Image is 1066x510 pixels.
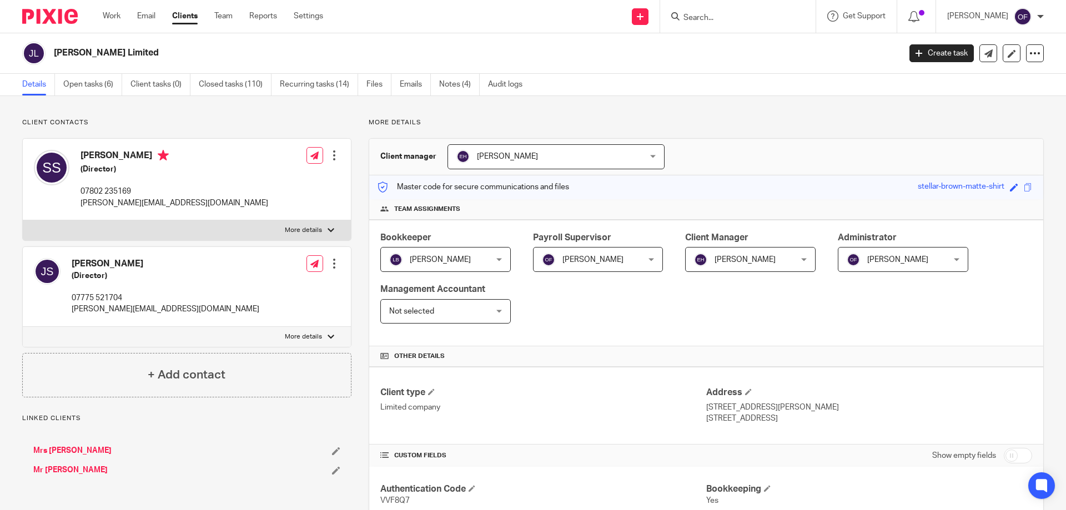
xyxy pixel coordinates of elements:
span: [PERSON_NAME] [715,256,776,264]
img: svg%3E [456,150,470,163]
h4: Authentication Code [380,483,706,495]
a: Team [214,11,233,22]
span: Client Manager [685,233,748,242]
label: Show empty fields [932,450,996,461]
h5: (Director) [81,164,268,175]
h4: Client type [380,387,706,398]
a: Audit logs [488,74,531,95]
a: Open tasks (6) [63,74,122,95]
span: Other details [394,352,445,361]
h4: + Add contact [148,366,225,383]
a: Recurring tasks (14) [280,74,358,95]
span: [PERSON_NAME] [410,256,471,264]
p: More details [285,226,322,235]
p: Linked clients [22,414,351,423]
img: svg%3E [389,253,403,266]
img: svg%3E [34,150,69,185]
h3: Client manager [380,151,436,162]
a: Email [137,11,155,22]
img: svg%3E [34,258,61,285]
img: svg%3E [847,253,860,266]
p: More details [369,118,1044,127]
span: [PERSON_NAME] [867,256,928,264]
a: Closed tasks (110) [199,74,271,95]
p: [PERSON_NAME] [947,11,1008,22]
a: Reports [249,11,277,22]
img: Pixie [22,9,78,24]
p: [PERSON_NAME][EMAIL_ADDRESS][DOMAIN_NAME] [81,198,268,209]
span: [PERSON_NAME] [477,153,538,160]
span: [PERSON_NAME] [562,256,623,264]
div: stellar-brown-matte-shirt [918,181,1004,194]
a: Details [22,74,55,95]
a: Mrs [PERSON_NAME] [33,445,112,456]
p: Limited company [380,402,706,413]
span: Management Accountant [380,285,485,294]
span: VVF8Q7 [380,497,410,504]
p: Client contacts [22,118,351,127]
a: Emails [400,74,431,95]
img: svg%3E [22,42,46,65]
p: 07802 235169 [81,186,268,197]
a: Work [103,11,120,22]
img: svg%3E [694,253,707,266]
p: More details [285,332,322,341]
p: [STREET_ADDRESS] [706,413,1032,424]
img: svg%3E [1014,8,1032,26]
span: Yes [706,497,718,504]
img: svg%3E [542,253,555,266]
span: Bookkeeper [380,233,431,242]
p: [STREET_ADDRESS][PERSON_NAME] [706,402,1032,413]
a: Mr [PERSON_NAME] [33,464,108,476]
span: Administrator [838,233,897,242]
a: Clients [172,11,198,22]
h5: (Director) [72,270,259,281]
span: Get Support [843,12,886,20]
h2: [PERSON_NAME] Limited [54,47,725,59]
span: Not selected [389,307,434,315]
span: Team assignments [394,205,460,214]
h4: Address [706,387,1032,398]
a: Notes (4) [439,74,480,95]
p: 07775 521704 [72,292,259,304]
a: Files [366,74,391,95]
h4: CUSTOM FIELDS [380,451,706,460]
p: [PERSON_NAME][EMAIL_ADDRESS][DOMAIN_NAME] [72,304,259,315]
h4: Bookkeeping [706,483,1032,495]
span: Payroll Supervisor [533,233,611,242]
a: Create task [909,44,974,62]
i: Primary [158,150,169,161]
h4: [PERSON_NAME] [72,258,259,270]
p: Master code for secure communications and files [378,181,569,193]
a: Client tasks (0) [130,74,190,95]
input: Search [682,13,782,23]
a: Settings [294,11,323,22]
h4: [PERSON_NAME] [81,150,268,164]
